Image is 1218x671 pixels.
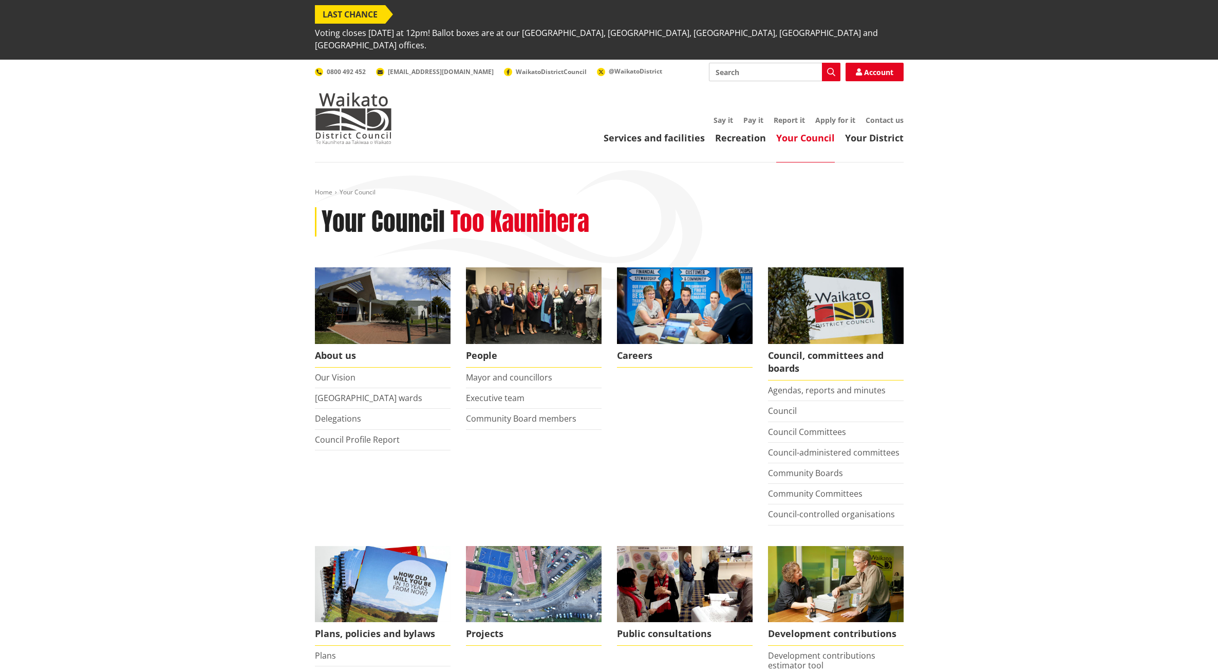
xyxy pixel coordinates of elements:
a: @WaikatoDistrict [597,67,662,76]
img: Office staff in meeting - Career page [617,267,753,344]
a: Mayor and councillors [466,372,552,383]
a: Pay it [743,115,763,125]
nav: breadcrumb [315,188,904,197]
a: Delegations [315,413,361,424]
a: Development contributions estimator tool [768,650,875,671]
a: Waikato-District-Council-sign Council, committees and boards [768,267,904,380]
span: Plans, policies and bylaws [315,622,451,646]
img: DJI_0336 [466,546,602,623]
a: Our Vision [315,372,355,383]
a: Council-controlled organisations [768,509,895,520]
a: Report it [774,115,805,125]
span: Careers [617,344,753,368]
a: 0800 492 452 [315,67,366,76]
a: Home [315,188,332,196]
a: [EMAIL_ADDRESS][DOMAIN_NAME] [376,67,494,76]
a: [GEOGRAPHIC_DATA] wards [315,392,422,404]
a: Projects [466,546,602,646]
a: Community Board members [466,413,576,424]
a: Community Boards [768,467,843,479]
a: 2022 Council People [466,267,602,368]
span: WaikatoDistrictCouncil [516,67,587,76]
a: Council Profile Report [315,434,400,445]
a: Apply for it [815,115,855,125]
a: Council-administered committees [768,447,900,458]
a: Account [846,63,904,81]
img: Waikato-District-Council-sign [768,267,904,344]
input: Search input [709,63,840,81]
span: Public consultations [617,622,753,646]
span: About us [315,344,451,368]
a: Your Council [776,132,835,144]
span: Voting closes [DATE] at 12pm! Ballot boxes are at our [GEOGRAPHIC_DATA], [GEOGRAPHIC_DATA], [GEOG... [315,24,904,55]
span: Development contributions [768,622,904,646]
img: 2022 Council [466,267,602,344]
a: Careers [617,267,753,368]
img: Fees [768,546,904,623]
a: Agendas, reports and minutes [768,385,886,396]
span: 0800 492 452 [327,67,366,76]
img: WDC Building 0015 [315,267,451,344]
a: Council [768,405,797,416]
span: People [466,344,602,368]
span: @WaikatoDistrict [609,67,662,76]
span: Council, committees and boards [768,344,904,380]
img: Waikato District Council - Te Kaunihera aa Takiwaa o Waikato [315,93,392,144]
span: [EMAIL_ADDRESS][DOMAIN_NAME] [388,67,494,76]
img: Long Term Plan [315,546,451,623]
a: WDC Building 0015 About us [315,267,451,368]
a: Services and facilities [604,132,705,144]
a: We produce a number of plans, policies and bylaws including the Long Term Plan Plans, policies an... [315,546,451,646]
h1: Your Council [322,207,445,237]
img: public-consultations [617,546,753,623]
a: Executive team [466,392,524,404]
a: Your District [845,132,904,144]
a: WaikatoDistrictCouncil [504,67,587,76]
span: Projects [466,622,602,646]
span: LAST CHANCE [315,5,385,24]
a: Community Committees [768,488,863,499]
a: Recreation [715,132,766,144]
h2: Too Kaunihera [451,207,589,237]
a: Council Committees [768,426,846,438]
a: Contact us [866,115,904,125]
a: public-consultations Public consultations [617,546,753,646]
a: Plans [315,650,336,661]
a: FInd out more about fees and fines here Development contributions [768,546,904,646]
span: Your Council [340,188,376,196]
a: Say it [714,115,733,125]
